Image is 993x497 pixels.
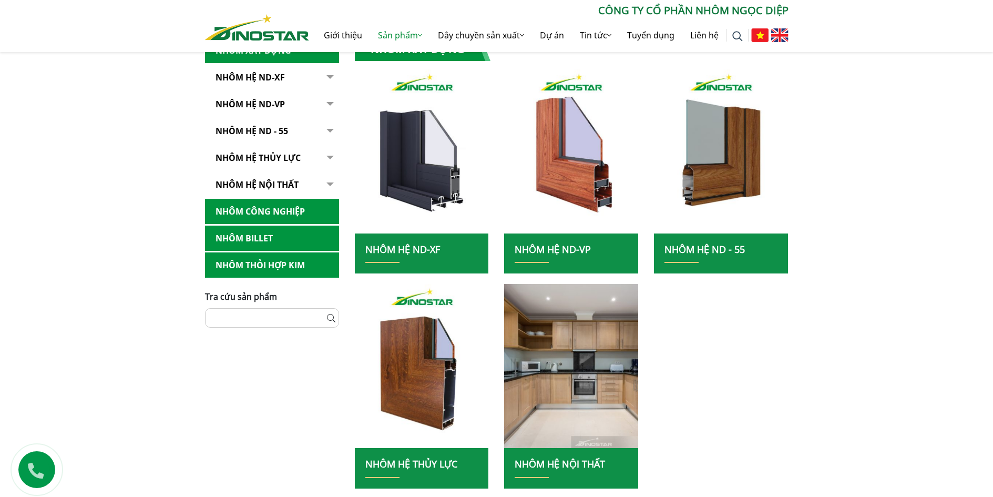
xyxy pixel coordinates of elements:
[572,18,619,52] a: Tin tức
[504,284,638,448] img: nhom xay dung
[515,243,591,256] a: Nhôm Hệ ND-VP
[732,31,743,42] img: search
[365,458,457,470] a: Nhôm hệ thủy lực
[205,92,339,117] a: Nhôm Hệ ND-VP
[309,3,789,18] p: CÔNG TY CỔ PHẦN NHÔM NGỌC DIỆP
[355,69,489,234] a: nhom xay dung
[751,28,769,42] img: Tiếng Việt
[430,18,532,52] a: Dây chuyền sản xuất
[354,69,488,234] img: nhom xay dung
[205,118,339,144] a: NHÔM HỆ ND - 55
[664,243,745,256] a: NHÔM HỆ ND - 55
[205,145,339,171] a: Nhôm hệ thủy lực
[205,14,309,40] img: Nhôm Dinostar
[771,28,789,42] img: English
[365,243,440,256] a: Nhôm Hệ ND-XF
[682,18,726,52] a: Liên hệ
[316,18,370,52] a: Giới thiệu
[515,458,605,470] a: Nhôm hệ nội thất
[654,69,788,234] img: nhom xay dung
[370,18,430,52] a: Sản phẩm
[354,284,488,448] img: nhom xay dung
[205,172,339,198] a: Nhôm hệ nội thất
[205,226,339,251] a: Nhôm Billet
[504,69,638,234] img: nhom xay dung
[619,18,682,52] a: Tuyển dụng
[205,199,339,225] a: Nhôm Công nghiệp
[355,284,489,448] a: nhom xay dung
[532,18,572,52] a: Dự án
[205,65,339,90] a: Nhôm Hệ ND-XF
[205,252,339,278] a: Nhôm Thỏi hợp kim
[205,291,277,302] span: Tra cứu sản phẩm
